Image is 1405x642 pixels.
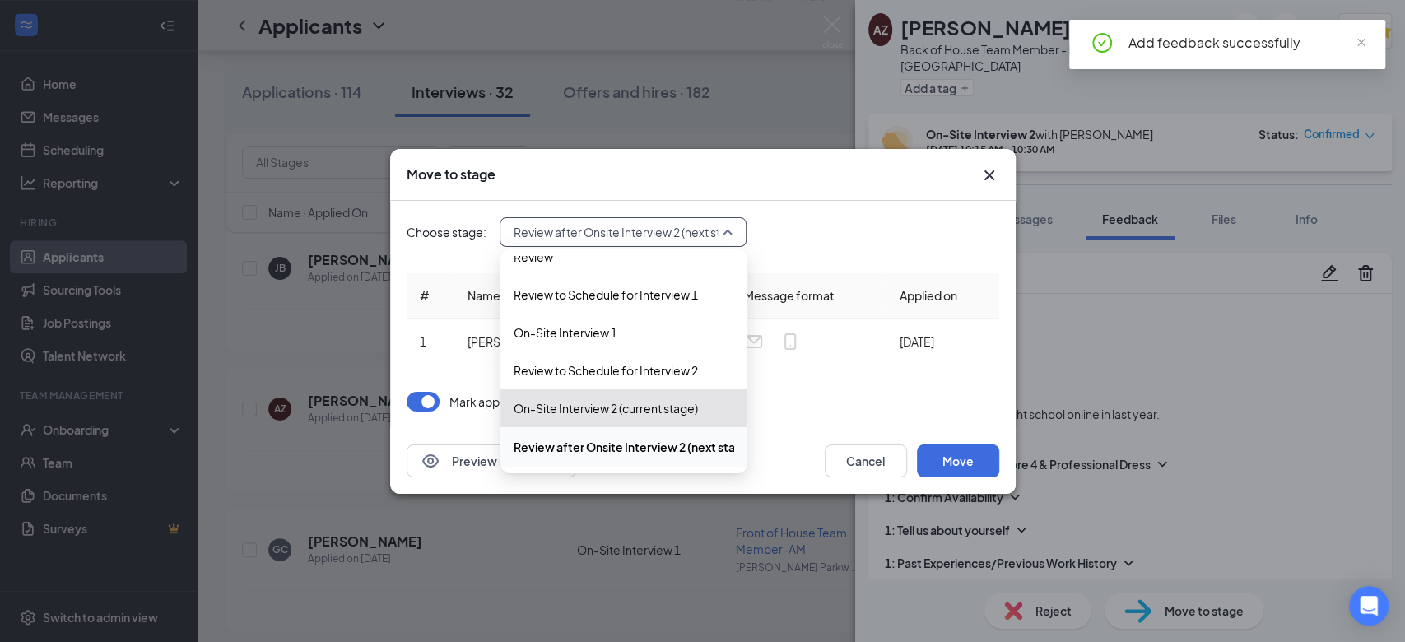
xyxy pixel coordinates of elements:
p: Mark applicant(s) as Completed for On-Site Interview 2 [449,393,743,410]
span: close [1356,37,1367,49]
th: Name [454,273,615,319]
td: [PERSON_NAME] [454,319,615,365]
button: Cancel [825,444,907,477]
span: On-Site Interview 1 [514,323,617,342]
h3: Move to stage [407,165,495,184]
span: Review to Schedule for Interview 1 [514,286,698,304]
td: [DATE] [886,319,998,365]
th: Message format [731,273,887,319]
span: 1 [420,334,426,349]
button: Close [979,165,999,185]
div: Open Intercom Messenger [1349,586,1389,626]
span: Review after Onsite Interview 2 (next stage) [514,220,745,244]
div: Add feedback successfully [1128,33,1365,53]
span: Review [514,248,553,266]
span: On-Site Interview 2 (current stage) [514,399,698,417]
button: Move [917,444,999,477]
button: EyePreview notification [407,444,576,477]
span: Review to Schedule for Interview 2 [514,361,698,379]
svg: Cross [979,165,999,185]
span: Choose stage: [407,223,486,241]
span: Review after Onsite Interview 2 (next stage) [514,438,754,456]
th: # [407,273,455,319]
svg: Email [744,332,764,351]
th: Applied on [886,273,998,319]
span: check-circle [1092,33,1112,53]
svg: Eye [421,451,440,471]
svg: MobileSms [780,332,800,351]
